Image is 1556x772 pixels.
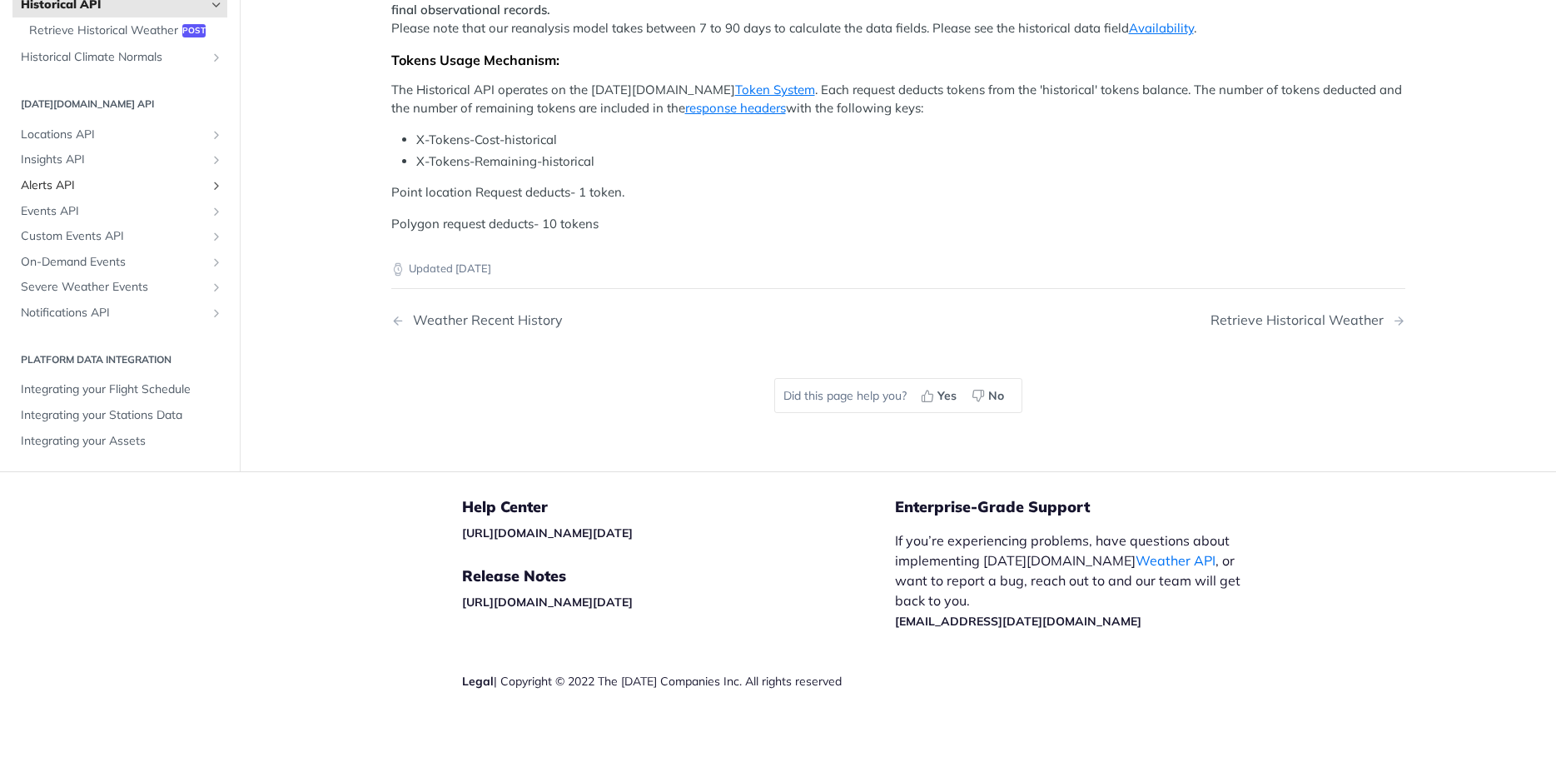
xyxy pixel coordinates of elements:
p: If you’re experiencing problems, have questions about implementing [DATE][DOMAIN_NAME] , or want ... [895,530,1258,630]
a: Token System [735,82,815,97]
span: Integrating your Assets [21,433,223,450]
a: [URL][DOMAIN_NAME][DATE] [462,595,633,610]
span: Custom Events API [21,228,206,245]
a: Historical Climate NormalsShow subpages for Historical Climate Normals [12,45,227,70]
a: On-Demand EventsShow subpages for On-Demand Events [12,250,227,275]
button: Show subpages for Notifications API [210,306,223,320]
button: Show subpages for Historical Climate Normals [210,51,223,64]
div: Did this page help you? [774,378,1022,413]
button: No [966,383,1013,408]
a: Legal [462,674,494,689]
h2: Platform DATA integration [12,352,227,367]
span: post [182,24,206,37]
div: Tokens Usage Mechanism: [391,52,1405,68]
span: Notifications API [21,305,206,321]
h5: Help Center [462,497,895,517]
button: Yes [915,383,966,408]
button: Show subpages for Alerts API [210,179,223,192]
span: Integrating your Flight Schedule [21,382,223,399]
a: Integrating your Assets [12,429,227,454]
li: X-Tokens-Cost-historical [416,131,1405,150]
a: Alerts APIShow subpages for Alerts API [12,173,227,198]
a: Integrating your Flight Schedule [12,378,227,403]
span: Severe Weather Events [21,280,206,296]
p: Point location Request deducts- 1 token. [391,183,1405,202]
span: Yes [937,387,957,405]
span: Historical Climate Normals [21,49,206,66]
button: Show subpages for Locations API [210,128,223,142]
div: Weather Recent History [405,312,563,328]
span: No [988,387,1004,405]
div: | Copyright © 2022 The [DATE] Companies Inc. All rights reserved [462,673,895,690]
a: response headers [685,100,786,116]
a: Insights APIShow subpages for Insights API [12,148,227,173]
h5: Enterprise-Grade Support [895,497,1285,517]
a: Next Page: Retrieve Historical Weather [1210,312,1405,328]
p: Updated [DATE] [391,261,1405,277]
nav: Pagination Controls [391,296,1405,345]
button: Show subpages for On-Demand Events [210,256,223,269]
a: Availability [1129,20,1194,36]
a: Previous Page: Weather Recent History [391,312,826,328]
h5: Release Notes [462,566,895,586]
a: Notifications APIShow subpages for Notifications API [12,301,227,326]
a: Custom Events APIShow subpages for Custom Events API [12,224,227,249]
span: On-Demand Events [21,254,206,271]
span: Alerts API [21,177,206,194]
p: The Historical API operates on the [DATE][DOMAIN_NAME] . Each request deducts tokens from the 'hi... [391,81,1405,118]
div: Retrieve Historical Weather [1210,312,1392,328]
button: Show subpages for Events API [210,205,223,218]
a: [EMAIL_ADDRESS][DATE][DOMAIN_NAME] [895,614,1141,629]
button: Show subpages for Insights API [210,154,223,167]
a: [URL][DOMAIN_NAME][DATE] [462,525,633,540]
span: Events API [21,203,206,220]
p: Polygon request deducts- 10 tokens [391,215,1405,234]
button: Show subpages for Custom Events API [210,230,223,243]
span: Insights API [21,152,206,169]
span: Locations API [21,127,206,143]
a: Locations APIShow subpages for Locations API [12,122,227,147]
span: Integrating your Stations Data [21,407,223,424]
li: X-Tokens-Remaining-historical [416,152,1405,172]
a: Integrating your Stations Data [12,403,227,428]
a: Events APIShow subpages for Events API [12,199,227,224]
a: Weather API [1136,552,1215,569]
a: Severe Weather EventsShow subpages for Severe Weather Events [12,276,227,301]
button: Show subpages for Severe Weather Events [210,281,223,295]
span: Retrieve Historical Weather [29,22,178,39]
a: Retrieve Historical Weatherpost [21,18,227,43]
h2: [DATE][DOMAIN_NAME] API [12,97,227,112]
